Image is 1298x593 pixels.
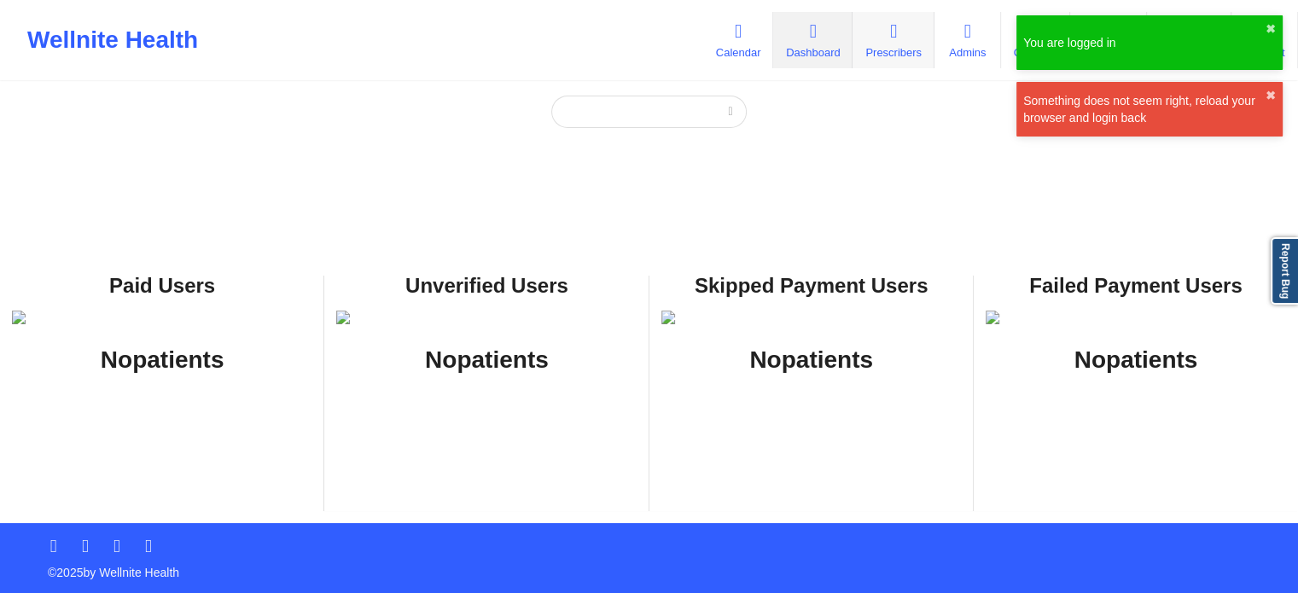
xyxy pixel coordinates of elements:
[661,345,962,375] h1: No patients
[853,12,934,68] a: Prescribers
[36,552,1262,581] p: © 2025 by Wellnite Health
[661,273,962,299] div: Skipped Payment Users
[986,311,1286,324] img: foRBiVDZMKwAAAAASUVORK5CYII=
[703,12,773,68] a: Calendar
[1271,237,1298,305] a: Report Bug
[934,12,1001,68] a: Admins
[773,12,853,68] a: Dashboard
[336,311,637,324] img: foRBiVDZMKwAAAAASUVORK5CYII=
[1266,22,1276,36] button: close
[661,311,962,324] img: foRBiVDZMKwAAAAASUVORK5CYII=
[1001,12,1070,68] a: Coaches
[12,345,312,375] h1: No patients
[336,273,637,299] div: Unverified Users
[1023,92,1266,126] div: Something does not seem right, reload your browser and login back
[1023,34,1266,51] div: You are logged in
[336,345,637,375] h1: No patients
[1266,89,1276,102] button: close
[986,273,1286,299] div: Failed Payment Users
[12,273,312,299] div: Paid Users
[12,311,312,324] img: foRBiVDZMKwAAAAASUVORK5CYII=
[986,345,1286,375] h1: No patients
